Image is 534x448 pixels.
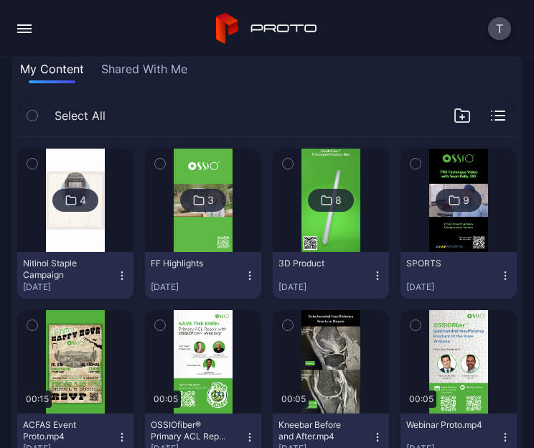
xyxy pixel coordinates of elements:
[151,258,230,269] div: FF Highlights
[278,258,357,269] div: 3D Product
[488,17,511,40] button: T
[151,281,244,293] div: [DATE]
[335,194,342,207] div: 8
[463,194,469,207] div: 9
[207,194,214,207] div: 3
[145,252,261,299] button: FF Highlights[DATE]
[273,252,389,299] button: 3D Product[DATE]
[400,252,517,299] button: SPORTS[DATE]
[80,194,86,207] div: 4
[17,60,87,83] button: My Content
[23,419,102,442] div: ACFAS Event Proto.mp4
[406,258,485,269] div: SPORTS
[17,252,133,299] button: Nitinol Staple Campaign[DATE]
[406,281,500,293] div: [DATE]
[406,419,485,431] div: Webinar Proto.mp4
[55,107,106,124] span: Select All
[278,281,372,293] div: [DATE]
[23,258,102,281] div: Nitinol Staple Campaign
[151,419,230,442] div: OSSIOfiber® Primary ACL Repair Webinar Invite (2160 x 3840 px).mp4
[278,419,357,442] div: Kneebar Before and After.mp4
[98,60,190,83] button: Shared With Me
[23,281,116,293] div: [DATE]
